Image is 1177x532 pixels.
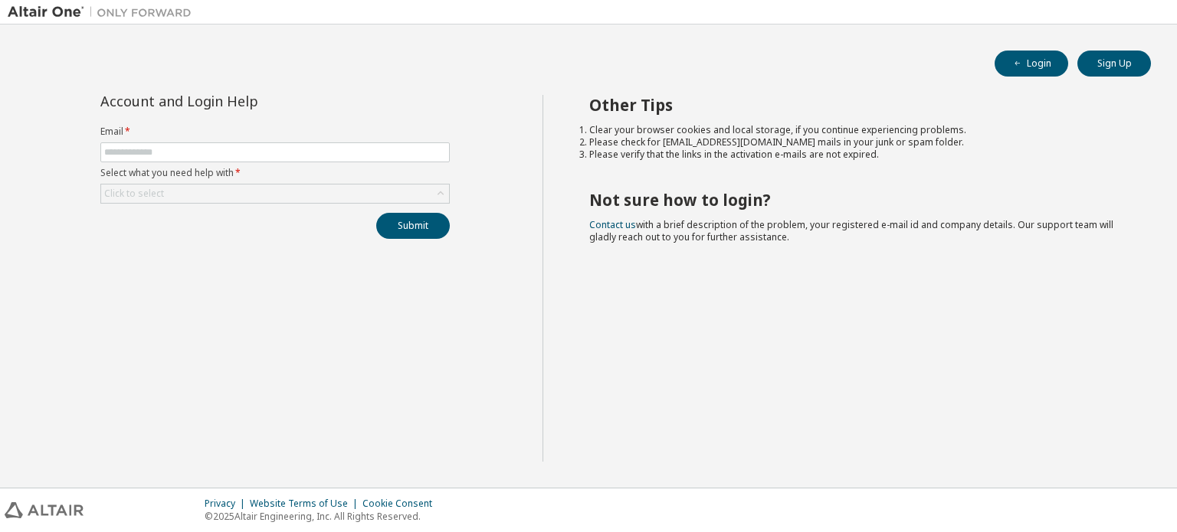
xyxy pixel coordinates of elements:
label: Select what you need help with [100,167,450,179]
button: Sign Up [1077,51,1151,77]
h2: Other Tips [589,95,1124,115]
img: Altair One [8,5,199,20]
li: Clear your browser cookies and local storage, if you continue experiencing problems. [589,124,1124,136]
div: Click to select [101,184,449,203]
div: Click to select [104,188,164,200]
label: Email [100,126,450,138]
span: with a brief description of the problem, your registered e-mail id and company details. Our suppo... [589,218,1113,243]
div: Privacy [205,498,250,510]
a: Contact us [589,218,636,231]
button: Login [995,51,1068,77]
img: altair_logo.svg [5,502,84,518]
h2: Not sure how to login? [589,190,1124,210]
div: Website Terms of Use [250,498,362,510]
div: Account and Login Help [100,95,380,107]
li: Please verify that the links in the activation e-mails are not expired. [589,149,1124,161]
p: © 2025 Altair Engineering, Inc. All Rights Reserved. [205,510,441,523]
li: Please check for [EMAIL_ADDRESS][DOMAIN_NAME] mails in your junk or spam folder. [589,136,1124,149]
button: Submit [376,213,450,239]
div: Cookie Consent [362,498,441,510]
